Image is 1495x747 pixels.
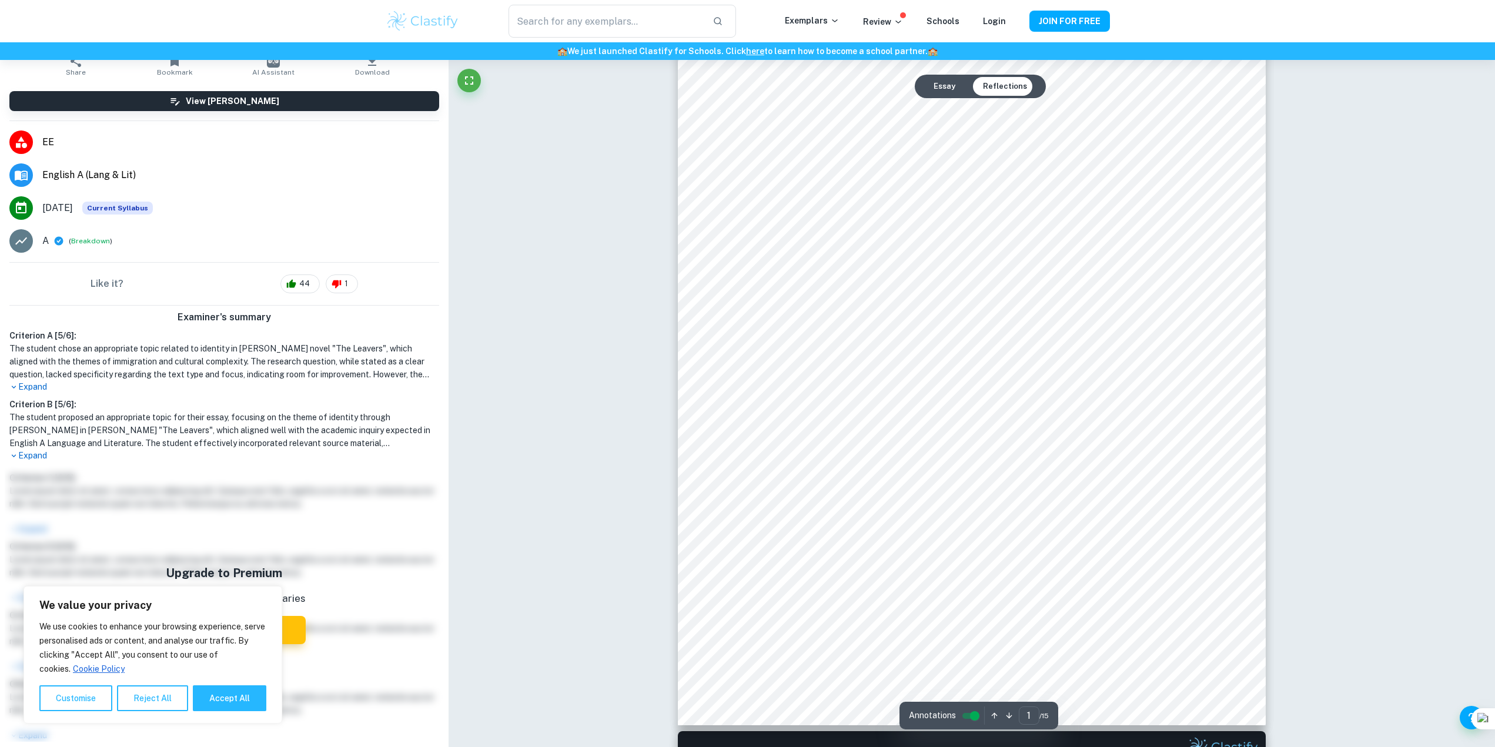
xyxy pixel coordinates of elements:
button: Download [323,49,422,82]
a: here [746,46,764,56]
h6: Criterion A [ 5 / 6 ]: [9,329,439,342]
button: Reflections [974,77,1036,96]
span: Annotations [909,709,956,722]
h6: Like it? [91,277,123,291]
div: We value your privacy [24,586,282,723]
a: Schools [927,16,959,26]
span: Bookmark [157,68,193,76]
div: 44 [280,274,320,293]
span: 🏫 [928,46,938,56]
p: A [42,234,49,248]
span: Download [355,68,390,76]
button: Breakdown [71,236,110,246]
h6: View [PERSON_NAME] [186,95,279,108]
span: / 15 [1039,711,1049,721]
img: AI Assistant [267,55,280,68]
span: AI Assistant [252,68,295,76]
h6: We just launched Clastify for Schools. Click to learn how to become a school partner. [2,45,1493,58]
div: 1 [326,274,358,293]
button: Share [26,49,125,82]
p: Review [863,15,903,28]
h1: The student proposed an appropriate topic for their essay, focusing on the theme of identity thro... [9,411,439,450]
span: [DATE] [42,201,73,215]
button: Reject All [117,685,188,711]
span: English A (Lang & Lit) [42,168,439,182]
button: JOIN FOR FREE [1029,11,1110,32]
p: Expand [9,450,439,462]
button: Help and Feedback [1460,706,1483,729]
button: View [PERSON_NAME] [9,91,439,111]
span: ( ) [69,236,112,247]
span: 44 [293,278,316,290]
img: Clastify logo [386,9,460,33]
h5: Upgrade to Premium [142,564,306,582]
div: This exemplar is based on the current syllabus. Feel free to refer to it for inspiration/ideas wh... [82,202,153,215]
p: We value your privacy [39,598,266,612]
span: 🏫 [557,46,567,56]
p: Expand [9,381,439,393]
p: Exemplars [785,14,840,27]
button: Essay [924,77,965,96]
h1: The student chose an appropriate topic related to identity in [PERSON_NAME] novel "The Leavers", ... [9,342,439,381]
span: Share [66,68,86,76]
button: Accept All [193,685,266,711]
button: Bookmark [125,49,224,82]
input: Search for any exemplars... [509,5,703,38]
button: AI Assistant [224,49,323,82]
a: Login [983,16,1006,26]
a: Cookie Policy [72,664,125,674]
h6: Criterion B [ 5 / 6 ]: [9,398,439,411]
button: Fullscreen [457,69,481,92]
span: Current Syllabus [82,202,153,215]
h6: Examiner's summary [5,310,444,324]
span: EE [42,135,439,149]
button: Customise [39,685,112,711]
span: 1 [338,278,354,290]
p: We use cookies to enhance your browsing experience, serve personalised ads or content, and analys... [39,619,266,676]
